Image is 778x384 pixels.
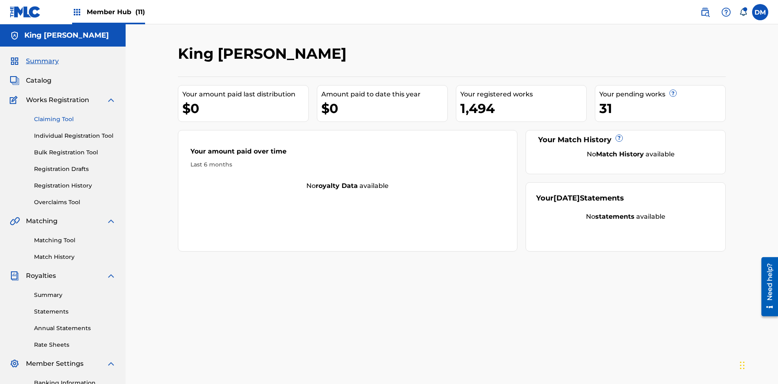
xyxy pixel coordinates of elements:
[740,353,745,378] div: Drag
[10,216,20,226] img: Matching
[24,31,109,40] h5: King McTesterson
[10,6,41,18] img: MLC Logo
[182,99,308,117] div: $0
[26,359,83,369] span: Member Settings
[182,90,308,99] div: Your amount paid last distribution
[755,254,778,320] iframe: Resource Center
[670,90,676,96] span: ?
[321,99,447,117] div: $0
[34,132,116,140] a: Individual Registration Tool
[10,359,19,369] img: Member Settings
[10,95,20,105] img: Works Registration
[700,7,710,17] img: search
[737,345,778,384] iframe: Chat Widget
[536,212,716,222] div: No available
[546,149,716,159] div: No available
[34,115,116,124] a: Claiming Tool
[599,99,725,117] div: 31
[106,216,116,226] img: expand
[106,359,116,369] img: expand
[739,8,747,16] div: Notifications
[595,213,635,220] strong: statements
[10,271,19,281] img: Royalties
[321,90,447,99] div: Amount paid to date this year
[34,198,116,207] a: Overclaims Tool
[34,324,116,333] a: Annual Statements
[536,193,624,204] div: Your Statements
[10,76,19,85] img: Catalog
[72,7,82,17] img: Top Rightsholders
[26,95,89,105] span: Works Registration
[460,90,586,99] div: Your registered works
[34,236,116,245] a: Matching Tool
[599,90,725,99] div: Your pending works
[178,45,351,63] h2: King [PERSON_NAME]
[721,7,731,17] img: help
[596,150,644,158] strong: Match History
[34,291,116,299] a: Summary
[34,341,116,349] a: Rate Sheets
[10,31,19,41] img: Accounts
[106,271,116,281] img: expand
[34,181,116,190] a: Registration History
[190,147,505,160] div: Your amount paid over time
[135,8,145,16] span: (11)
[718,4,734,20] div: Help
[26,216,58,226] span: Matching
[34,307,116,316] a: Statements
[536,134,716,145] div: Your Match History
[26,56,59,66] span: Summary
[460,99,586,117] div: 1,494
[554,194,580,203] span: [DATE]
[190,160,505,169] div: Last 6 months
[10,76,51,85] a: CatalogCatalog
[10,56,19,66] img: Summary
[616,135,622,141] span: ?
[34,148,116,157] a: Bulk Registration Tool
[316,182,358,190] strong: royalty data
[87,7,145,17] span: Member Hub
[697,4,713,20] a: Public Search
[10,56,59,66] a: SummarySummary
[26,76,51,85] span: Catalog
[752,4,768,20] div: User Menu
[26,271,56,281] span: Royalties
[34,253,116,261] a: Match History
[178,181,517,191] div: No available
[106,95,116,105] img: expand
[34,165,116,173] a: Registration Drafts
